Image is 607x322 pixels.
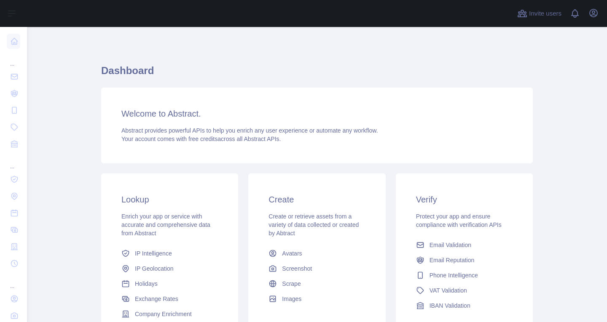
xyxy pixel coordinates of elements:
a: VAT Validation [413,283,516,298]
button: Invite users [516,7,563,20]
span: Holidays [135,279,158,288]
a: Scrape [265,276,368,291]
span: Email Validation [430,241,471,249]
span: Abstract provides powerful APIs to help you enrich any user experience or automate any workflow. [121,127,378,134]
a: Exchange Rates [118,291,221,306]
h3: Verify [416,194,513,205]
span: Scrape [282,279,301,288]
span: free credits [188,136,218,142]
h3: Welcome to Abstract. [121,108,513,120]
h3: Lookup [121,194,218,205]
span: Protect your app and ensure compliance with verification APIs [416,213,502,228]
span: Create or retrieve assets from a variety of data collected or created by Abtract [269,213,359,237]
span: Phone Intelligence [430,271,478,279]
a: IP Geolocation [118,261,221,276]
h3: Create [269,194,365,205]
span: IP Geolocation [135,264,174,273]
span: Avatars [282,249,302,258]
a: IBAN Validation [413,298,516,313]
span: IBAN Validation [430,301,470,310]
a: Holidays [118,276,221,291]
span: Enrich your app or service with accurate and comprehensive data from Abstract [121,213,210,237]
div: ... [7,153,20,170]
div: ... [7,51,20,67]
span: VAT Validation [430,286,467,295]
span: Screenshot [282,264,312,273]
a: Email Validation [413,237,516,253]
span: Email Reputation [430,256,475,264]
span: Exchange Rates [135,295,178,303]
span: Company Enrichment [135,310,192,318]
h1: Dashboard [101,64,533,84]
a: IP Intelligence [118,246,221,261]
span: IP Intelligence [135,249,172,258]
a: Email Reputation [413,253,516,268]
span: Your account comes with across all Abstract APIs. [121,136,281,142]
a: Phone Intelligence [413,268,516,283]
a: Images [265,291,368,306]
div: ... [7,273,20,290]
a: Avatars [265,246,368,261]
a: Company Enrichment [118,306,221,322]
span: Invite users [529,9,561,19]
span: Images [282,295,301,303]
a: Screenshot [265,261,368,276]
